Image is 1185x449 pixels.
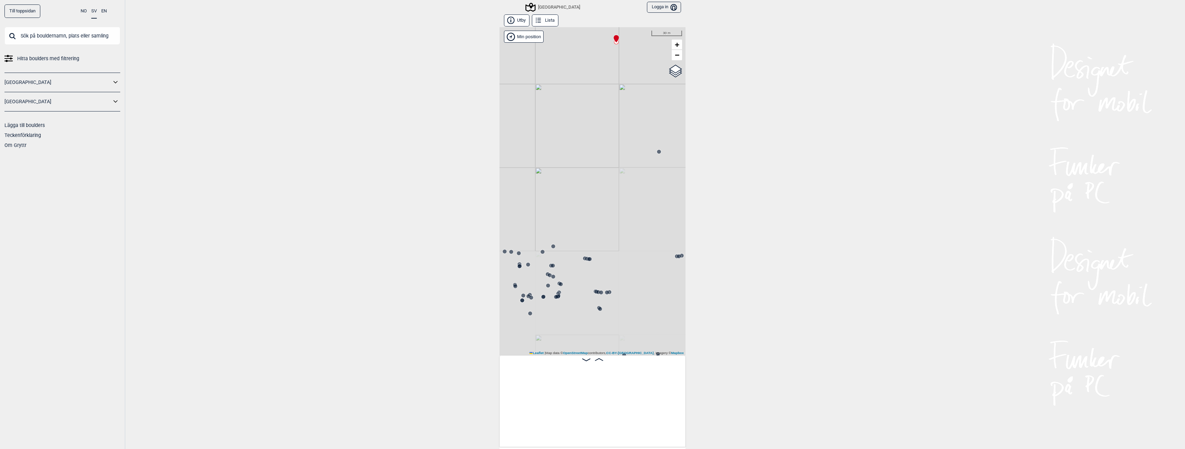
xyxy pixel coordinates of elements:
[91,4,97,19] button: SV
[504,14,529,26] button: Utby
[101,4,107,18] button: EN
[17,54,79,64] span: Hitta boulders med filtrering
[545,351,546,355] span: |
[651,31,682,36] div: 30 m
[4,4,40,18] a: Till toppsidan
[4,122,45,128] a: Lägga till boulders
[504,31,544,43] div: Vis min position
[4,77,111,87] a: [GEOGRAPHIC_DATA]
[647,2,681,13] button: Logga in
[669,64,682,79] a: Layers
[4,132,41,138] a: Teckenförklaring
[675,51,679,59] span: −
[4,27,120,45] input: Sök på bouldernamn, plats eller samling
[81,4,87,18] button: NO
[672,40,682,50] a: Zoom in
[4,142,27,148] a: Om Gryttr
[606,351,654,355] a: CC-BY-[GEOGRAPHIC_DATA]
[532,14,558,26] button: Lista
[4,54,120,64] a: Hitta boulders med filtrering
[563,351,588,355] a: OpenStreetMap
[4,97,111,107] a: [GEOGRAPHIC_DATA]
[528,351,686,355] div: Map data © contributors, , Imagery ©
[526,3,580,11] div: [GEOGRAPHIC_DATA]
[529,351,544,355] a: Leaflet
[671,351,684,355] a: Mapbox
[672,50,682,60] a: Zoom out
[675,40,679,49] span: +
